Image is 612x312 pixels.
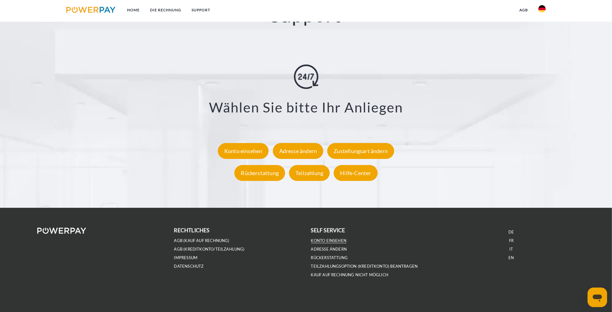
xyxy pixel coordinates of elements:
a: Kauf auf Rechnung nicht möglich [311,272,389,277]
div: Konto einsehen [218,143,269,159]
a: Konto einsehen [311,238,347,243]
a: Teilzahlung [288,170,331,176]
a: AGB (Kreditkonto/Teilzahlung) [174,247,245,252]
a: IT [509,247,513,252]
a: Home [122,5,145,16]
a: DATENSCHUTZ [174,264,204,269]
a: Konto einsehen [216,148,270,154]
a: Rückerstattung [233,170,287,176]
b: rechtliches [174,227,210,233]
img: logo-powerpay-white.svg [37,228,86,234]
a: agb [514,5,533,16]
div: Zustellungsart ändern [327,143,394,159]
div: Adresse ändern [273,143,324,159]
b: self service [311,227,345,233]
img: logo-powerpay.svg [66,7,115,13]
iframe: Schaltfläche zum Öffnen des Messaging-Fensters [588,288,607,307]
a: EN [508,255,514,260]
a: Adresse ändern [271,148,325,154]
img: online-shopping.svg [294,64,318,89]
h3: Wählen Sie bitte Ihr Anliegen [38,99,574,116]
a: Hilfe-Center [332,170,379,176]
a: Zustellungsart ändern [326,148,396,154]
a: DIE RECHNUNG [145,5,186,16]
a: SUPPORT [186,5,215,16]
a: DE [508,229,514,235]
a: Adresse ändern [311,247,347,252]
a: IMPRESSUM [174,255,198,260]
div: Teilzahlung [289,165,330,181]
a: AGB (Kauf auf Rechnung) [174,238,229,243]
a: FR [509,238,514,243]
a: Rückerstattung [311,255,348,260]
div: Hilfe-Center [334,165,377,181]
img: de [538,5,546,13]
div: Rückerstattung [234,165,285,181]
a: Teilzahlungsoption (KREDITKONTO) beantragen [311,264,418,269]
